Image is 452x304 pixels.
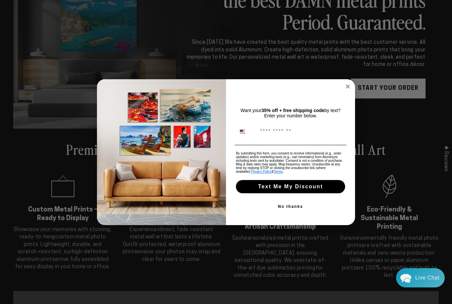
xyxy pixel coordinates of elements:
span: You're Almost There! [251,91,331,100]
a: Terms [274,170,283,173]
p: By submitting this form, you consent to receive informational (e.g., order updates) and/or market... [236,152,345,173]
button: Text Me My Discount [236,180,345,193]
div: Chat widget toggle [396,268,445,287]
p: Want your by text? Enter your number below. [236,108,345,118]
img: 1cb11741-e1c7-4528-9c24-a2d7d3cf3a02.jpeg [97,79,226,225]
img: United States [240,129,245,134]
strong: 35% off + free shipping code [261,108,324,113]
div: Contact Us Directly [415,268,439,287]
a: Privacy Policy [251,170,272,173]
button: Search Countries [236,125,257,138]
button: Close dialog [344,83,352,91]
button: No thanks [235,200,346,213]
